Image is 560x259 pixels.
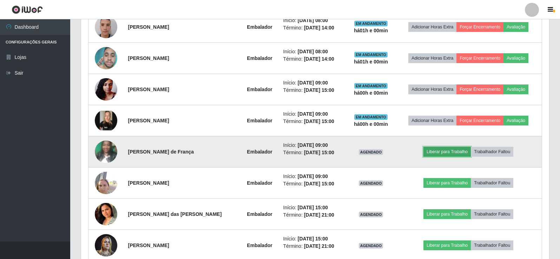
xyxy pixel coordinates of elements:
[283,17,343,24] li: Início:
[247,55,272,61] strong: Embalador
[283,180,343,188] li: Término:
[359,212,383,217] span: AGENDADO
[128,243,169,248] strong: [PERSON_NAME]
[247,180,272,186] strong: Embalador
[304,181,334,186] time: [DATE] 15:00
[354,21,388,26] span: EM ANDAMENTO
[408,53,456,63] button: Adicionar Horas Extra
[95,74,117,104] img: 1690803599468.jpeg
[354,59,388,64] strong: há 01 h e 00 min
[503,84,528,94] button: Avaliação
[128,180,169,186] strong: [PERSON_NAME]
[128,211,222,217] strong: [PERSON_NAME] das [PERSON_NAME]
[247,149,272,155] strong: Embalador
[471,240,513,250] button: Trabalhador Faltou
[247,118,272,123] strong: Embalador
[247,24,272,30] strong: Embalador
[283,24,343,32] li: Término:
[95,192,117,236] img: 1672880944007.jpeg
[423,209,471,219] button: Liberar para Trabalho
[283,87,343,94] li: Término:
[304,25,334,30] time: [DATE] 14:00
[128,55,169,61] strong: [PERSON_NAME]
[283,55,343,63] li: Término:
[354,121,388,127] strong: há 00 h e 00 min
[304,56,334,62] time: [DATE] 14:00
[247,87,272,92] strong: Embalador
[408,84,456,94] button: Adicionar Horas Extra
[359,180,383,186] span: AGENDADO
[298,80,328,86] time: [DATE] 09:00
[423,147,471,157] button: Liberar para Trabalho
[283,211,343,219] li: Término:
[247,211,272,217] strong: Embalador
[456,116,503,125] button: Forçar Encerramento
[298,173,328,179] time: [DATE] 09:00
[95,168,117,198] img: 1728130244935.jpeg
[128,118,169,123] strong: [PERSON_NAME]
[283,243,343,250] li: Término:
[95,12,117,42] img: 1714228813172.jpeg
[283,173,343,180] li: Início:
[304,150,334,155] time: [DATE] 15:00
[304,118,334,124] time: [DATE] 15:00
[298,111,328,117] time: [DATE] 09:00
[503,53,528,63] button: Avaliação
[456,22,503,32] button: Forçar Encerramento
[471,147,513,157] button: Trabalhador Faltou
[283,204,343,211] li: Início:
[283,110,343,118] li: Início:
[283,118,343,125] li: Término:
[304,87,334,93] time: [DATE] 15:00
[304,243,334,249] time: [DATE] 21:00
[128,149,194,155] strong: [PERSON_NAME] de França
[95,137,117,166] img: 1713098995975.jpeg
[298,18,328,23] time: [DATE] 08:00
[423,240,471,250] button: Liberar para Trabalho
[359,149,383,155] span: AGENDADO
[471,178,513,188] button: Trabalhador Faltou
[283,48,343,55] li: Início:
[359,243,383,248] span: AGENDADO
[298,49,328,54] time: [DATE] 08:00
[95,43,117,73] img: 1748551724527.jpeg
[298,205,328,210] time: [DATE] 15:00
[503,116,528,125] button: Avaliação
[283,235,343,243] li: Início:
[423,178,471,188] button: Liberar para Trabalho
[354,28,388,33] strong: há 01 h e 00 min
[128,87,169,92] strong: [PERSON_NAME]
[95,111,117,130] img: 1732929504473.jpeg
[298,142,328,148] time: [DATE] 09:00
[471,209,513,219] button: Trabalhador Faltou
[408,22,456,32] button: Adicionar Horas Extra
[247,243,272,248] strong: Embalador
[283,79,343,87] li: Início:
[354,83,388,89] span: EM ANDAMENTO
[503,22,528,32] button: Avaliação
[128,24,169,30] strong: [PERSON_NAME]
[354,114,388,120] span: EM ANDAMENTO
[408,116,456,125] button: Adicionar Horas Extra
[456,53,503,63] button: Forçar Encerramento
[304,212,334,218] time: [DATE] 21:00
[456,84,503,94] button: Forçar Encerramento
[354,52,388,57] span: EM ANDAMENTO
[283,149,343,156] li: Término:
[354,90,388,96] strong: há 00 h e 00 min
[298,236,328,241] time: [DATE] 15:00
[283,142,343,149] li: Início:
[12,5,43,14] img: CoreUI Logo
